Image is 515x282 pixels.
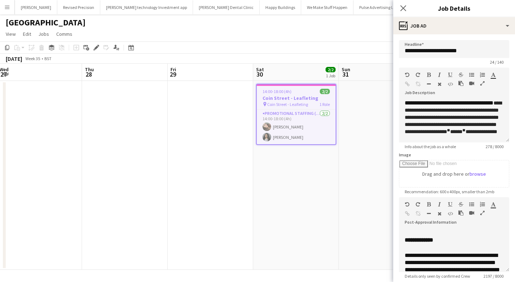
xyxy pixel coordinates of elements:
[399,189,500,194] span: Recommendation: 600 x 400px, smaller than 2mb
[448,72,453,78] button: Underline
[491,72,496,78] button: Text Color
[24,56,42,61] span: Week 35
[100,0,193,14] button: [PERSON_NAME] technology Investment app
[426,201,431,207] button: Bold
[478,273,509,279] span: 2197 / 8000
[353,0,403,14] button: Pulse Advertising Ltd
[38,31,49,37] span: Jobs
[84,70,94,78] span: 28
[56,31,72,37] span: Comms
[6,31,16,37] span: View
[326,67,336,72] span: 2/2
[341,70,350,78] span: 31
[260,0,301,14] button: Happy Buildings
[458,201,463,207] button: Strikethrough
[20,29,34,39] a: Edit
[405,201,410,207] button: Undo
[415,72,420,78] button: Redo
[469,210,474,216] button: Insert video
[469,72,474,78] button: Unordered List
[6,17,86,28] h1: [GEOGRAPHIC_DATA]
[469,81,474,86] button: Insert video
[393,4,515,13] h3: Job Details
[484,59,509,65] span: 24 / 140
[437,81,442,87] button: Clear Formatting
[6,55,22,62] div: [DATE]
[469,201,474,207] button: Unordered List
[458,210,463,216] button: Paste as plain text
[448,211,453,217] button: HTML Code
[437,211,442,217] button: Clear Formatting
[193,0,260,14] button: [PERSON_NAME] Dental Clinic
[480,210,485,216] button: Fullscreen
[23,31,31,37] span: Edit
[301,0,353,14] button: We Make Stuff Happen
[480,201,485,207] button: Ordered List
[263,89,292,94] span: 14:00-18:00 (4h)
[3,29,19,39] a: View
[256,66,264,73] span: Sat
[53,29,75,39] a: Comms
[405,72,410,78] button: Undo
[256,84,336,145] app-job-card: 14:00-18:00 (4h)2/2Coin Street - Leafleting Coin Street - Leafleting1 RolePromotional Staffing (F...
[326,73,335,78] div: 1 Job
[491,201,496,207] button: Text Color
[35,29,52,39] a: Jobs
[257,95,336,101] h3: Coin Street - Leafleting
[458,81,463,86] button: Paste as plain text
[480,72,485,78] button: Ordered List
[437,72,442,78] button: Italic
[480,144,509,149] span: 278 / 8000
[448,201,453,207] button: Underline
[44,56,52,61] div: BST
[342,66,350,73] span: Sun
[320,89,330,94] span: 2/2
[437,201,442,207] button: Italic
[169,70,176,78] span: 29
[458,72,463,78] button: Strikethrough
[170,66,176,73] span: Fri
[257,110,336,144] app-card-role: Promotional Staffing (Flyering Staff)2/214:00-18:00 (4h)[PERSON_NAME][PERSON_NAME]
[448,81,453,87] button: HTML Code
[393,17,515,34] div: Job Ad
[426,72,431,78] button: Bold
[399,273,476,279] span: Details only seen by confirmed Crew
[399,144,462,149] span: Info about the job as a whole
[15,0,57,14] button: [PERSON_NAME]
[57,0,100,14] button: Revised Precision
[85,66,94,73] span: Thu
[319,102,330,107] span: 1 Role
[255,70,264,78] span: 30
[426,81,431,87] button: Horizontal Line
[426,211,431,217] button: Horizontal Line
[415,201,420,207] button: Redo
[480,81,485,86] button: Fullscreen
[267,102,308,107] span: Coin Street - Leafleting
